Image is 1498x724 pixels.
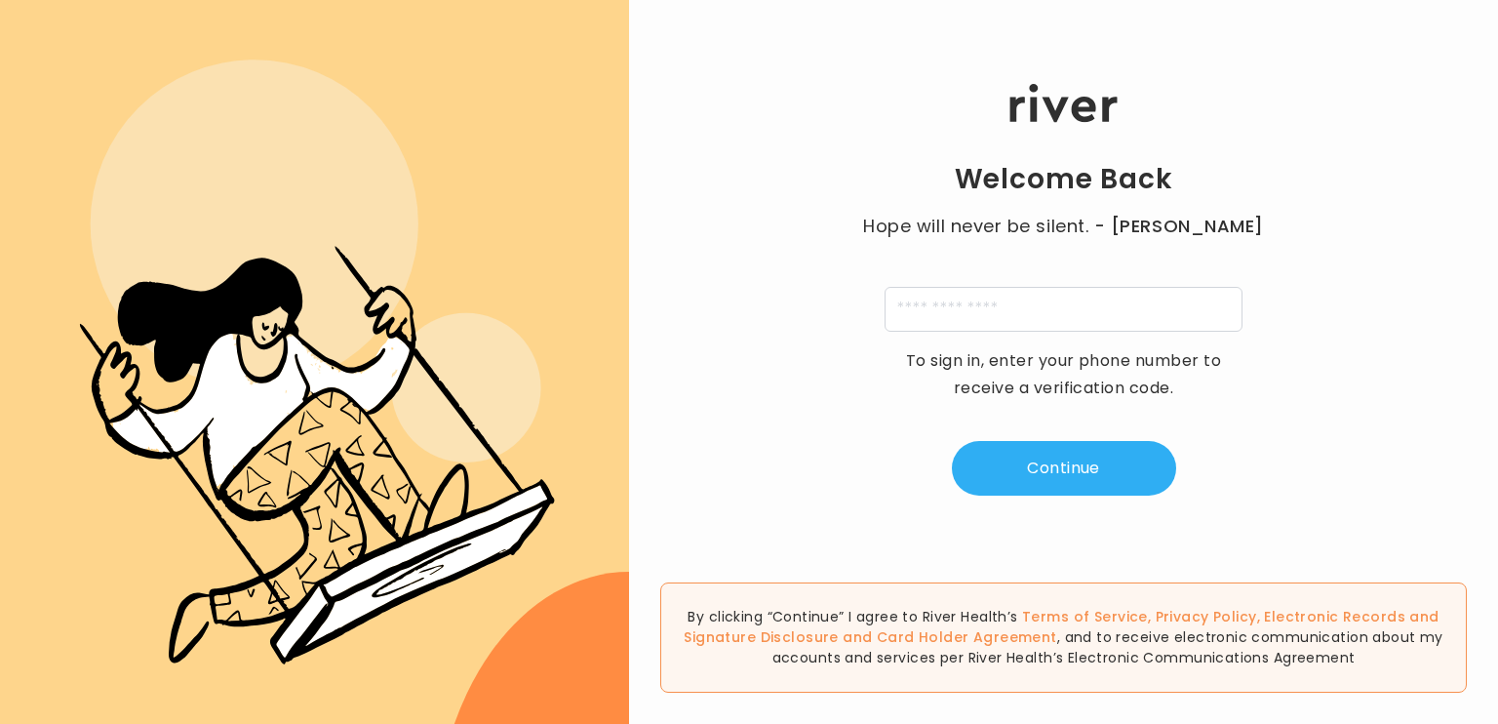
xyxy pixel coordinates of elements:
[877,627,1057,647] a: Card Holder Agreement
[1022,607,1148,626] a: Terms of Service
[845,213,1283,240] p: Hope will never be silent.
[684,607,1439,647] a: Electronic Records and Signature Disclosure
[660,583,1467,693] div: By clicking “Continue” I agree to River Health’s
[1156,607,1257,626] a: Privacy Policy
[772,627,1443,667] span: , and to receive electronic communication about my accounts and services per River Health’s Elect...
[684,607,1439,647] span: , , and
[893,347,1235,402] p: To sign in, enter your phone number to receive a verification code.
[952,441,1176,496] button: Continue
[1094,213,1264,240] span: - [PERSON_NAME]
[955,162,1173,197] h1: Welcome Back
